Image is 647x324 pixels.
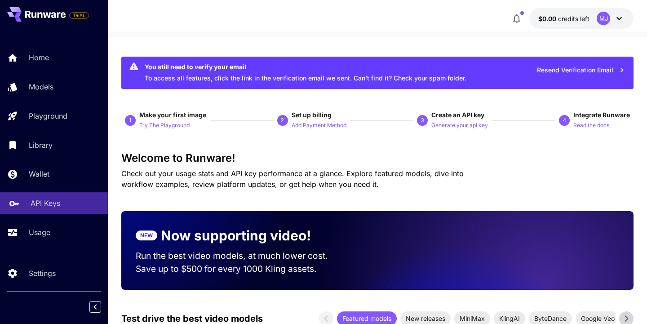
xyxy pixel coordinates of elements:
[29,111,67,121] p: Playground
[529,314,572,323] span: ByteDance
[576,314,620,323] span: Google Veo
[145,62,466,71] div: You still need to verify your email
[29,227,50,238] p: Usage
[431,121,488,130] p: Generate your api key
[400,314,451,323] span: New releases
[29,81,53,92] p: Models
[69,10,89,21] span: Add your payment card to enable full platform functionality.
[96,299,108,315] div: Collapse sidebar
[140,231,153,240] p: NEW
[292,111,332,119] span: Set up billing
[121,152,634,164] h3: Welcome to Runware!
[558,15,589,22] span: credits left
[538,15,558,22] span: $0.00
[161,226,311,246] p: Now supporting video!
[597,12,610,25] div: MJ
[281,116,284,124] p: 2
[538,14,589,23] div: $0.00
[431,120,488,130] button: Generate your api key
[573,120,609,130] button: Read the docs
[89,301,101,313] button: Collapse sidebar
[136,262,345,275] p: Save up to $500 for every 1000 Kling assets.
[494,314,525,323] span: KlingAI
[29,140,53,151] p: Library
[431,111,484,119] span: Create an API key
[529,8,634,29] button: $0.00MJ
[136,249,345,262] p: Run the best video models, at much lower cost.
[454,314,490,323] span: MiniMax
[31,198,60,209] p: API Keys
[121,169,464,189] span: Check out your usage stats and API key performance at a glance. Explore featured models, dive int...
[29,268,56,279] p: Settings
[70,12,89,19] span: TRIAL
[337,314,397,323] span: Featured models
[145,59,466,86] div: To access all features, click the link in the verification email we sent. Can’t find it? Check yo...
[292,120,346,130] button: Add Payment Method
[563,116,566,124] p: 4
[573,121,609,130] p: Read the docs
[532,61,630,80] button: Resend Verification Email
[292,121,346,130] p: Add Payment Method
[573,111,630,119] span: Integrate Runware
[29,169,49,179] p: Wallet
[421,116,424,124] p: 3
[29,52,49,63] p: Home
